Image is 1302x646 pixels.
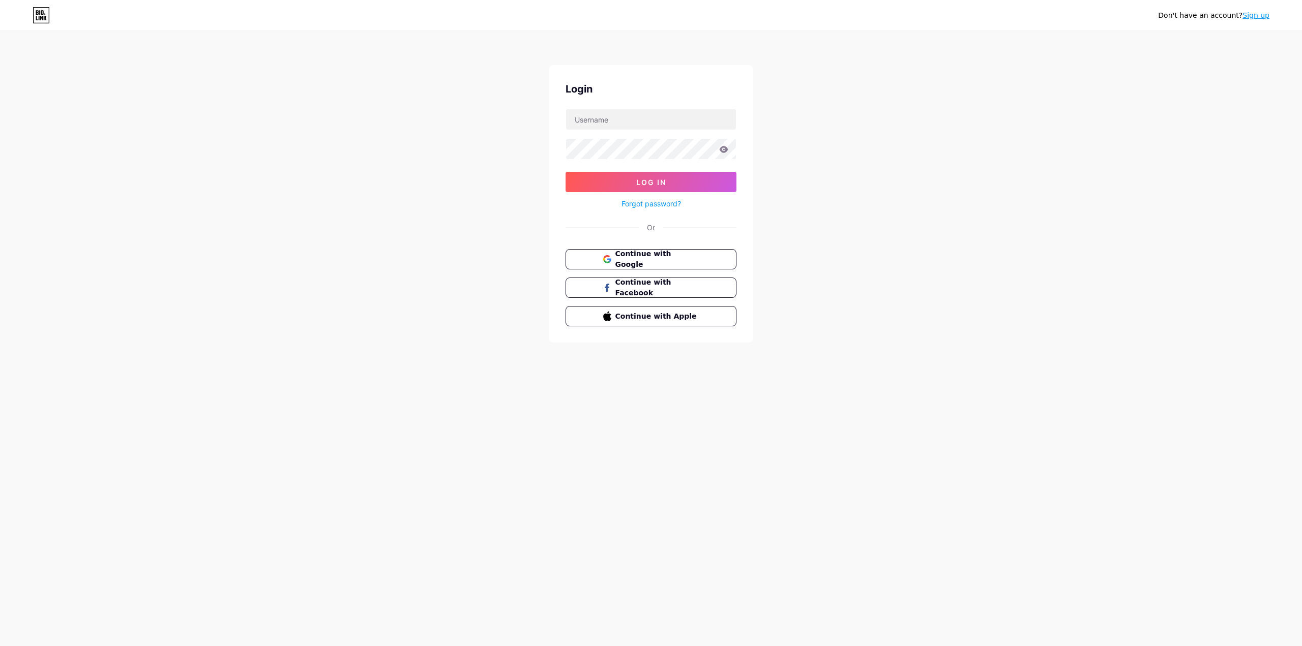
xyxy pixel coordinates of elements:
input: Username [566,109,736,130]
a: Forgot password? [622,198,681,209]
a: Sign up [1242,11,1269,19]
span: Continue with Facebook [615,277,699,298]
span: Continue with Google [615,249,699,270]
button: Continue with Google [566,249,736,269]
button: Continue with Facebook [566,278,736,298]
span: Log In [636,178,666,187]
button: Log In [566,172,736,192]
div: Don't have an account? [1158,10,1269,21]
button: Continue with Apple [566,306,736,326]
div: Or [647,222,655,233]
div: Login [566,81,736,97]
span: Continue with Apple [615,311,699,322]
